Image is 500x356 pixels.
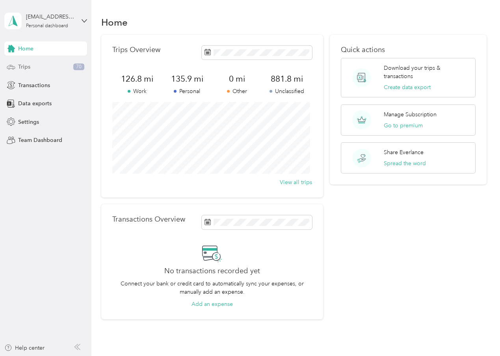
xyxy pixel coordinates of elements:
[18,81,50,89] span: Transactions
[18,99,52,108] span: Data exports
[164,267,260,275] h2: No transactions recorded yet
[162,73,212,84] span: 135.9 mi
[212,73,262,84] span: 0 mi
[4,344,45,352] button: Help center
[341,46,475,54] p: Quick actions
[18,45,33,53] span: Home
[384,83,431,91] button: Create data export
[112,280,312,296] p: Connect your bank or credit card to automatically sync your expenses, or manually add an expense.
[101,18,128,26] h1: Home
[112,46,160,54] p: Trips Overview
[384,121,423,130] button: Go to premium
[384,110,437,119] p: Manage Subscription
[18,136,62,144] span: Team Dashboard
[280,178,312,186] button: View all trips
[162,87,212,95] p: Personal
[191,300,233,308] button: Add an expense
[384,148,424,157] p: Share Everlance
[262,87,312,95] p: Unclassified
[18,118,39,126] span: Settings
[262,73,312,84] span: 881.8 mi
[18,63,30,71] span: Trips
[26,13,75,21] div: [EMAIL_ADDRESS][DOMAIN_NAME]
[384,64,470,80] p: Download your trips & transactions
[112,87,162,95] p: Work
[112,73,162,84] span: 126.8 mi
[456,312,500,356] iframe: Everlance-gr Chat Button Frame
[26,24,68,28] div: Personal dashboard
[384,159,426,168] button: Spread the word
[212,87,262,95] p: Other
[112,215,185,224] p: Transactions Overview
[73,63,84,71] span: 70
